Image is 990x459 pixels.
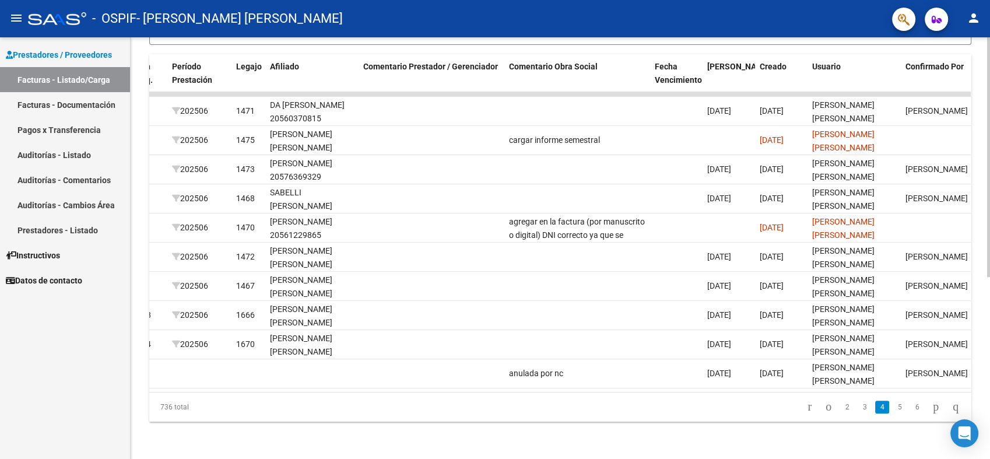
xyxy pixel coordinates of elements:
a: 2 [840,401,854,414]
div: 1670 [236,338,255,351]
div: 1666 [236,309,255,322]
span: [DATE] [707,310,731,320]
div: [PERSON_NAME] [PERSON_NAME] 20501287696 [270,274,354,313]
span: Integracion Importe Liq. [108,62,153,85]
span: 202506 [172,252,208,261]
span: 202506 [172,339,208,349]
span: [DATE] [760,223,784,232]
span: [DATE] [760,369,784,378]
span: cargar informe semestral [509,135,600,145]
li: page 4 [873,397,891,417]
span: Datos de contacto [6,274,82,287]
span: Usuario [812,62,841,71]
datatable-header-cell: Período Prestación [167,54,231,106]
datatable-header-cell: Comentario Prestador / Gerenciador [359,54,504,106]
div: [PERSON_NAME] [PERSON_NAME] 20533831495 [270,244,354,284]
span: 202506 [172,281,208,290]
span: [DATE] [707,194,731,203]
span: [PERSON_NAME] [905,106,968,115]
span: [PERSON_NAME] [PERSON_NAME] [812,217,875,240]
span: Confirmado Por [905,62,964,71]
span: Período Prestación [172,62,212,85]
span: - OSPIF [92,6,136,31]
span: [PERSON_NAME] [905,164,968,174]
span: 202506 [172,223,208,232]
span: [DATE] [760,106,784,115]
div: 1473 [236,163,255,176]
datatable-header-cell: Usuario [808,54,901,106]
datatable-header-cell: Fecha Confimado [703,54,755,106]
span: anulada por nc [509,369,563,378]
div: 1471 [236,104,255,118]
li: page 3 [856,397,873,417]
div: 1472 [236,250,255,264]
span: [DATE] [707,164,731,174]
div: [PERSON_NAME] [PERSON_NAME] 20480968124 [270,128,354,167]
div: 1467 [236,279,255,293]
li: page 2 [838,397,856,417]
datatable-header-cell: Comentario Obra Social [504,54,650,106]
a: 4 [875,401,889,414]
a: go to last page [947,401,964,414]
span: [PERSON_NAME] [707,62,770,71]
span: [DATE] [707,252,731,261]
a: go to first page [802,401,817,414]
span: [DATE] [760,164,784,174]
a: 5 [893,401,907,414]
span: [PERSON_NAME] [PERSON_NAME] [812,100,875,123]
span: [PERSON_NAME] [905,194,968,203]
span: [PERSON_NAME] [905,252,968,261]
span: Comentario Obra Social [509,62,598,71]
span: [PERSON_NAME] [PERSON_NAME] [812,246,875,269]
span: [PERSON_NAME] [PERSON_NAME] [812,304,875,327]
div: Open Intercom Messenger [950,419,978,447]
span: [PERSON_NAME] [PERSON_NAME] [812,363,875,386]
span: [DATE] [707,281,731,290]
div: [PERSON_NAME] 20561229865 [270,215,354,242]
span: 202506 [172,135,208,145]
span: 202506 [172,310,208,320]
span: - [PERSON_NAME] [PERSON_NAME] [136,6,343,31]
span: [PERSON_NAME] [905,281,968,290]
div: SABELLI [PERSON_NAME] 20509697508 [270,186,354,226]
div: 1470 [236,221,255,234]
div: DA [PERSON_NAME] 20560370815 [270,99,354,125]
span: [DATE] [760,281,784,290]
span: [PERSON_NAME] [905,339,968,349]
span: [DATE] [760,135,784,145]
span: 202506 [172,164,208,174]
datatable-header-cell: Legajo [231,54,265,106]
li: page 5 [891,397,908,417]
span: Legajo [236,62,262,71]
span: [DATE] [760,339,784,349]
datatable-header-cell: Fecha Vencimiento [650,54,703,106]
li: page 6 [908,397,926,417]
mat-icon: menu [9,11,23,25]
a: go to previous page [820,401,837,414]
a: 3 [858,401,872,414]
span: 202506 [172,194,208,203]
datatable-header-cell: Creado [755,54,808,106]
span: 202506 [172,106,208,115]
div: 1475 [236,134,255,147]
span: [DATE] [760,252,784,261]
span: [PERSON_NAME] [PERSON_NAME] [812,334,875,356]
span: Comentario Prestador / Gerenciador [363,62,498,71]
span: [DATE] [760,194,784,203]
span: Fecha Vencimiento [655,62,702,85]
mat-icon: person [967,11,981,25]
span: [PERSON_NAME] [PERSON_NAME] [812,275,875,298]
span: [DATE] [707,106,731,115]
span: Afiliado [270,62,299,71]
div: [PERSON_NAME] 20576369329 [270,157,354,184]
span: [PERSON_NAME] [PERSON_NAME] [812,129,875,152]
span: [PERSON_NAME] [PERSON_NAME] [812,159,875,181]
div: [PERSON_NAME] [PERSON_NAME] 20513887982 [270,332,354,372]
span: [PERSON_NAME] [PERSON_NAME] [812,188,875,211]
div: 736 total [149,393,311,422]
span: [DATE] [707,369,731,378]
span: [PERSON_NAME] [905,369,968,378]
datatable-header-cell: Afiliado [265,54,359,106]
span: [DATE] [707,339,731,349]
span: agregar en la factura (por manuscrito o digital) DNI correcto ya que se indicó uno erróneo. Luego... [509,217,645,279]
